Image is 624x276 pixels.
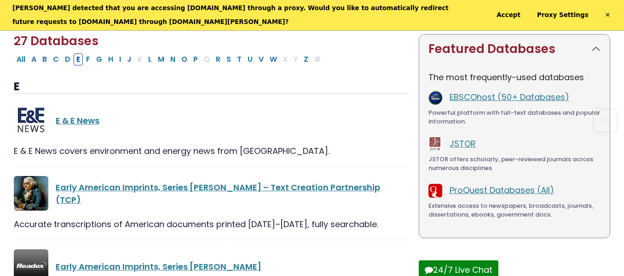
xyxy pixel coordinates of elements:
button: Filter Results I [116,53,124,65]
div: Powerful platform with full-text databases and popular information. [428,108,601,126]
button: Filter Results P [191,53,201,65]
button: Filter Results B [40,53,50,65]
button: Filter Results T [234,53,244,65]
h3: E [14,80,408,94]
button: Filter Results H [105,53,116,65]
a: ✕ [604,7,612,23]
button: Filter Results R [213,53,223,65]
a: ProQuest Databases (All) [450,184,554,196]
button: Filter Results M [155,53,167,65]
button: Filter Results Z [301,53,311,65]
a: EBSCOhost (50+ Databases) [450,91,569,103]
p: The most frequently-used databases [428,71,601,83]
span: [PERSON_NAME] detected that you are accessing [DOMAIN_NAME] through a proxy. Would you like to au... [12,1,468,29]
button: Filter Results J [124,53,134,65]
a: Early American Imprints, Series [PERSON_NAME] [56,261,261,272]
button: Filter Results V [256,53,266,65]
button: Filter Results U [245,53,255,65]
div: Alpha-list to filter by first letter of database name [14,53,324,65]
button: Filter Results A [29,53,39,65]
button: Filter Results E [74,53,83,65]
a: Proxy Settings [536,7,590,23]
div: E & E News covers environment and energy news from [GEOGRAPHIC_DATA]. [14,145,408,157]
div: JSTOR offers scholarly, peer-reviewed journals across numerous disciplines. [428,155,601,173]
a: Early American Imprints, Series [PERSON_NAME] – Text Creation Partnership (TCP) [56,182,380,206]
a: Back to Top [589,112,622,129]
button: Filter Results F [83,53,93,65]
button: Filter Results C [50,53,62,65]
a: JSTOR [450,138,476,149]
a: E & E News [56,115,99,126]
button: Filter Results S [224,53,234,65]
button: Filter Results G [93,53,105,65]
button: Filter Results O [179,53,190,65]
button: Filter Results N [168,53,178,65]
a: Accept [495,7,522,23]
button: Filter Results W [267,53,280,65]
button: Filter Results L [145,53,155,65]
button: Featured Databases [419,35,610,64]
span: 27 Databases [14,33,98,49]
div: Accurate transcriptions of American documents printed [DATE]–[DATE], fully searchable. [14,218,408,230]
button: All [14,53,28,65]
div: Extensive access to newspapers, broadcasts, journals, dissertations, ebooks, government docs. [428,201,601,219]
button: Filter Results D [62,53,73,65]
